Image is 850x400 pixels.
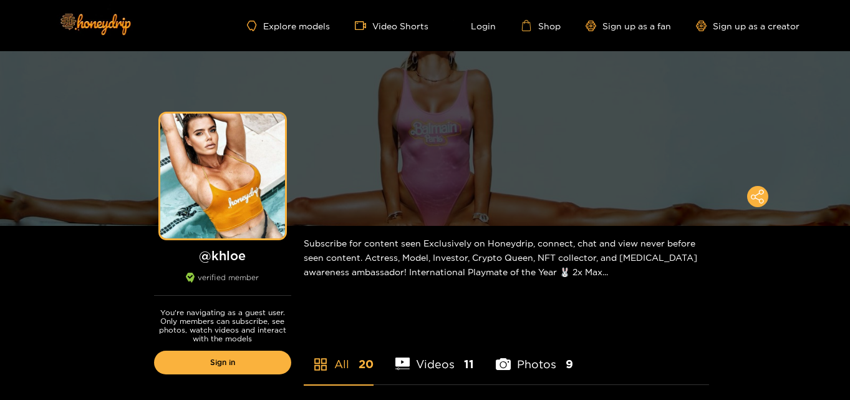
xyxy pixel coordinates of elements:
[313,357,328,372] span: appstore
[696,21,799,31] a: Sign up as a creator
[586,21,671,31] a: Sign up as a fan
[464,356,474,372] span: 11
[521,20,561,31] a: Shop
[154,273,291,296] div: verified member
[496,328,573,384] li: Photos
[304,226,709,289] div: Subscribe for content seen Exclusively on Honeydrip, connect, chat and view never before seen con...
[154,308,291,343] p: You're navigating as a guest user. Only members can subscribe, see photos, watch videos and inter...
[453,20,496,31] a: Login
[154,248,291,263] h1: @ khloe
[304,328,374,384] li: All
[359,356,374,372] span: 20
[247,21,329,31] a: Explore models
[154,351,291,374] a: Sign in
[566,356,573,372] span: 9
[395,328,475,384] li: Videos
[355,20,428,31] a: Video Shorts
[355,20,372,31] span: video-camera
